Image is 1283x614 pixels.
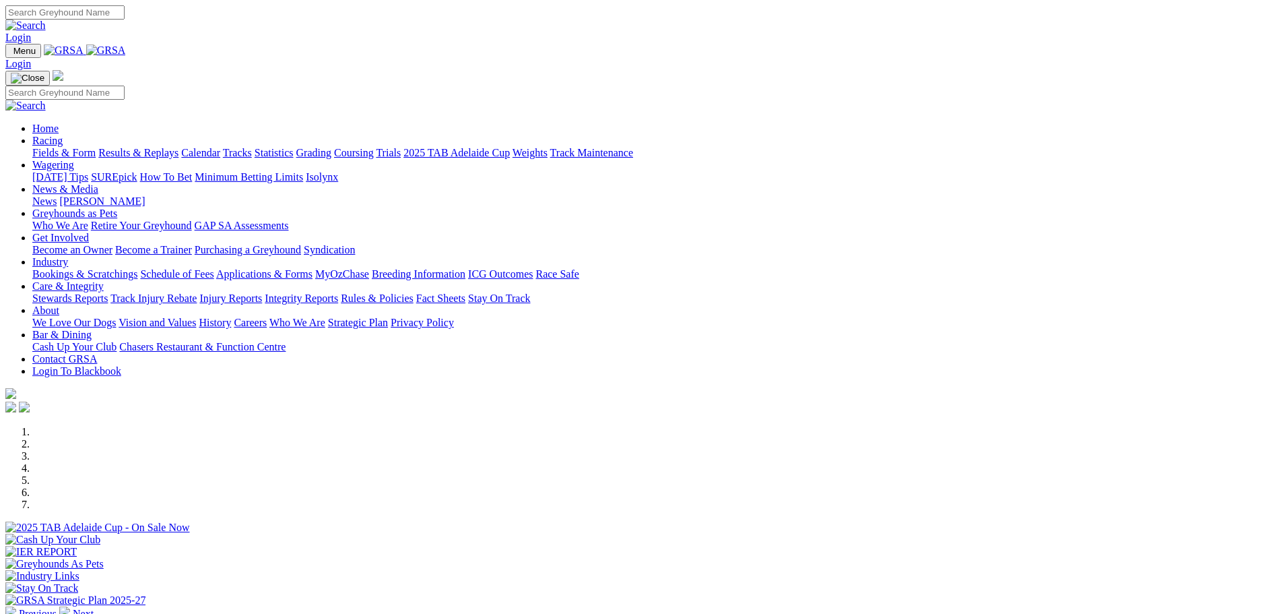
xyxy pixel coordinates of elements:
a: How To Bet [140,171,193,183]
img: GRSA [86,44,126,57]
img: GRSA Strategic Plan 2025-27 [5,594,145,607]
img: twitter.svg [19,402,30,412]
div: Wagering [32,171,1278,183]
a: Vision and Values [119,317,196,328]
a: Bookings & Scratchings [32,268,137,280]
a: News [32,195,57,207]
a: Racing [32,135,63,146]
a: News & Media [32,183,98,195]
a: Get Involved [32,232,89,243]
div: About [32,317,1278,329]
img: Search [5,100,46,112]
a: 2025 TAB Adelaide Cup [403,147,510,158]
a: Retire Your Greyhound [91,220,192,231]
a: Chasers Restaurant & Function Centre [119,341,286,352]
a: Cash Up Your Club [32,341,117,352]
a: Grading [296,147,331,158]
img: IER REPORT [5,546,77,558]
a: Become an Owner [32,244,112,255]
img: Industry Links [5,570,79,582]
a: Schedule of Fees [140,268,213,280]
a: Who We Are [32,220,88,231]
a: ICG Outcomes [468,268,533,280]
a: Applications & Forms [216,268,312,280]
a: Trials [376,147,401,158]
a: Weights [513,147,548,158]
a: [PERSON_NAME] [59,195,145,207]
button: Toggle navigation [5,71,50,86]
div: Greyhounds as Pets [32,220,1278,232]
a: Integrity Reports [265,293,338,304]
a: Minimum Betting Limits [195,171,303,183]
a: Breeding Information [372,268,465,280]
img: 2025 TAB Adelaide Cup - On Sale Now [5,522,190,534]
a: Stewards Reports [32,293,108,304]
a: Coursing [334,147,374,158]
input: Search [5,5,125,20]
a: SUREpick [91,171,137,183]
a: Strategic Plan [328,317,388,328]
img: Greyhounds As Pets [5,558,104,570]
a: Greyhounds as Pets [32,208,117,219]
a: Calendar [181,147,220,158]
a: Rules & Policies [341,293,414,304]
a: Race Safe [535,268,579,280]
a: History [199,317,231,328]
a: Industry [32,256,68,268]
a: Purchasing a Greyhound [195,244,301,255]
a: Home [32,123,59,134]
a: Careers [234,317,267,328]
img: Stay On Track [5,582,78,594]
a: About [32,305,59,316]
div: Get Involved [32,244,1278,256]
a: Track Maintenance [550,147,633,158]
a: Fact Sheets [416,293,465,304]
img: logo-grsa-white.png [5,388,16,399]
a: Syndication [304,244,355,255]
img: Close [11,73,44,84]
a: Care & Integrity [32,280,104,292]
img: logo-grsa-white.png [53,70,63,81]
a: Tracks [223,147,252,158]
a: Statistics [255,147,294,158]
a: Results & Replays [98,147,178,158]
div: News & Media [32,195,1278,208]
input: Search [5,86,125,100]
img: Cash Up Your Club [5,534,100,546]
a: Injury Reports [199,293,262,304]
span: Menu [13,46,36,56]
a: Become a Trainer [115,244,192,255]
a: Login [5,32,31,43]
a: Login To Blackbook [32,365,121,377]
a: [DATE] Tips [32,171,88,183]
div: Racing [32,147,1278,159]
button: Toggle navigation [5,44,41,58]
a: GAP SA Assessments [195,220,289,231]
img: Search [5,20,46,32]
a: Bar & Dining [32,329,92,340]
a: Stay On Track [468,293,530,304]
div: Bar & Dining [32,341,1278,353]
a: Privacy Policy [391,317,454,328]
a: Login [5,58,31,69]
img: GRSA [44,44,84,57]
a: Track Injury Rebate [110,293,197,304]
a: Wagering [32,159,74,171]
img: facebook.svg [5,402,16,412]
div: Care & Integrity [32,293,1278,305]
a: Fields & Form [32,147,96,158]
a: Contact GRSA [32,353,97,365]
a: MyOzChase [315,268,369,280]
div: Industry [32,268,1278,280]
a: Isolynx [306,171,338,183]
a: Who We Are [269,317,325,328]
a: We Love Our Dogs [32,317,116,328]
